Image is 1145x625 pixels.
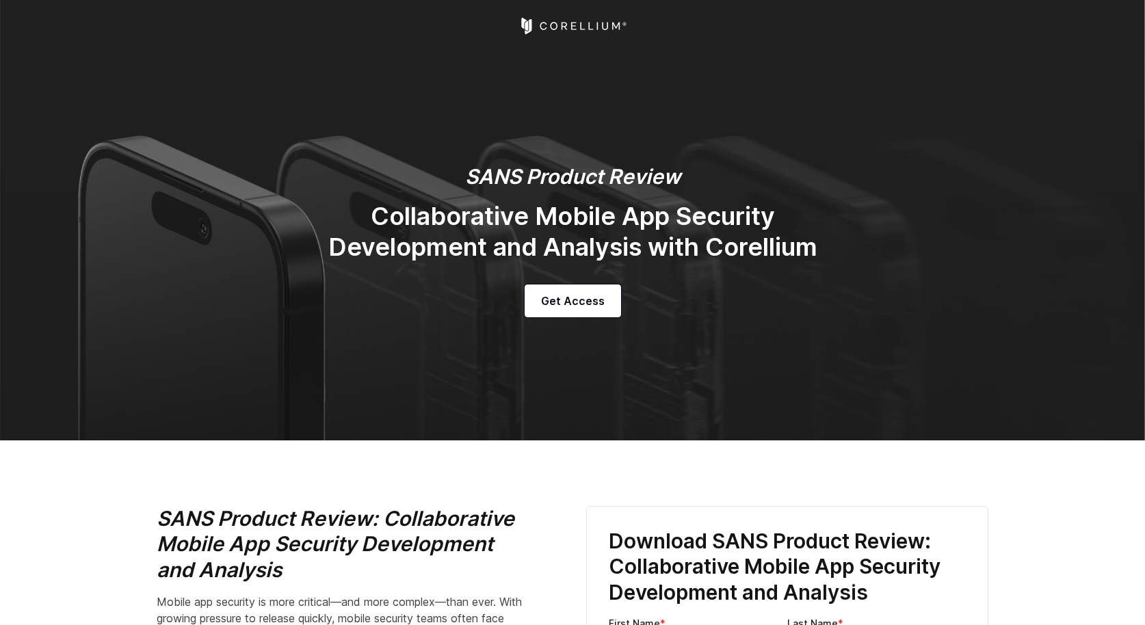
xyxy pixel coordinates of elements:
a: Corellium Home [518,18,627,34]
a: Get Access [525,284,621,317]
i: SANS Product Review: Collaborative Mobile App Security Development and Analysis [157,506,514,582]
h3: Download SANS Product Review: Collaborative Mobile App Security Development and Analysis [609,529,966,606]
em: SANS Product Review [465,164,681,189]
h2: Collaborative Mobile App Security Development and Analysis with Corellium [299,201,846,263]
span: Get Access [541,293,605,309]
